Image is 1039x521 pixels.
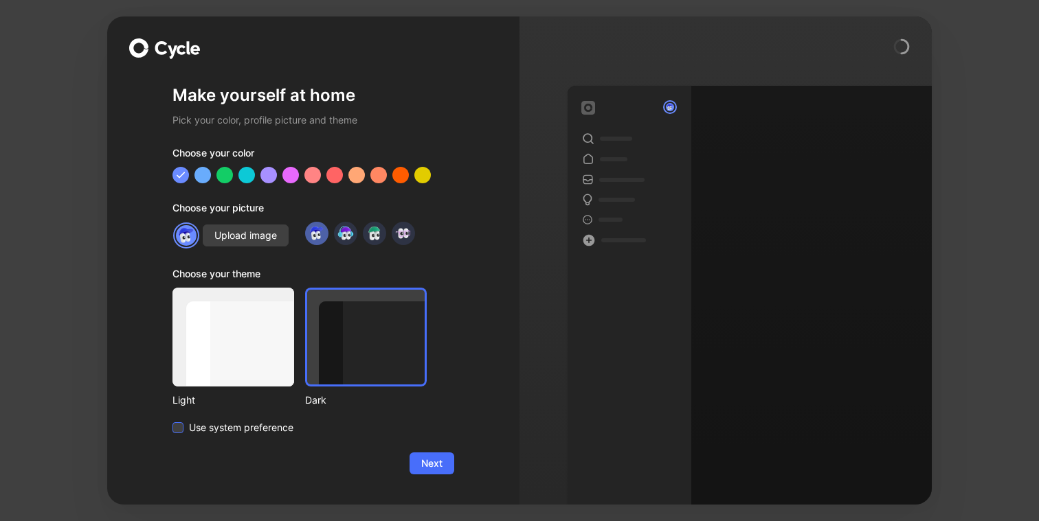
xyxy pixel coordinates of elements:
[203,224,289,246] button: Upload image
[336,224,355,242] img: avatar
[394,224,412,242] img: avatar
[172,392,294,408] div: Light
[172,200,454,222] div: Choose your picture
[307,224,326,242] img: avatar
[421,455,443,472] span: Next
[189,419,293,436] span: Use system preference
[172,266,427,288] div: Choose your theme
[172,112,454,128] h2: Pick your color, profile picture and theme
[172,84,454,106] h1: Make yourself at home
[581,101,595,115] img: workspace-default-logo-wX5zAyuM.png
[410,452,454,474] button: Next
[305,392,427,408] div: Dark
[214,227,277,244] span: Upload image
[365,224,383,242] img: avatar
[172,145,454,167] div: Choose your color
[175,224,198,247] img: avatar
[664,102,675,113] img: avatar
